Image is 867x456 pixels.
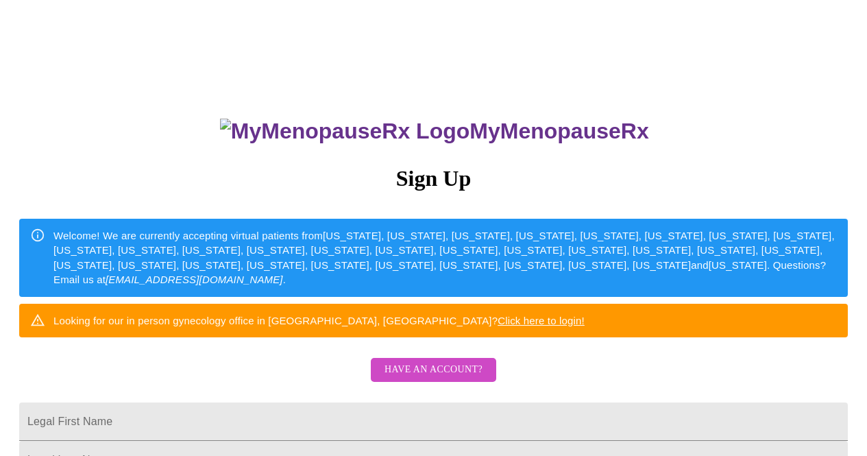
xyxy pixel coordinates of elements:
div: Looking for our in person gynecology office in [GEOGRAPHIC_DATA], [GEOGRAPHIC_DATA]? [53,308,585,333]
button: Have an account? [371,358,496,382]
h3: Sign Up [19,166,848,191]
em: [EMAIL_ADDRESS][DOMAIN_NAME] [106,274,283,285]
a: Click here to login! [498,315,585,326]
a: Have an account? [367,373,500,385]
div: Welcome! We are currently accepting virtual patients from [US_STATE], [US_STATE], [US_STATE], [US... [53,223,837,293]
span: Have an account? [384,361,483,379]
img: MyMenopauseRx Logo [220,119,469,144]
h3: MyMenopauseRx [21,119,848,144]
